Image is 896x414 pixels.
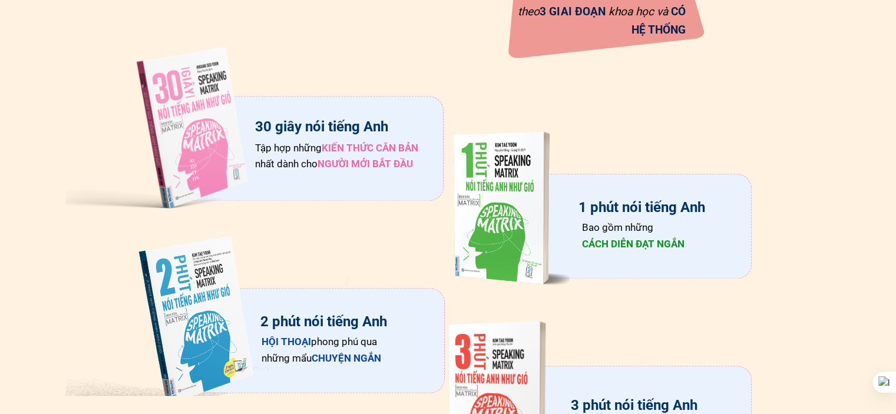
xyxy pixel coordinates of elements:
span: khoa học và [608,5,667,18]
div: 1 phút nói tiếng Anh [577,196,707,218]
span: HỘI THOẠI [261,336,310,347]
span: 3 GIAI ĐOẠN [540,5,605,18]
div: Bao gồm những [581,220,689,251]
div: 30 giây nói tiếng Anh [254,115,389,138]
span: CHUYỆN NGẮN [311,352,381,364]
span: MỚI [351,158,370,170]
span: CÓ HỆ THỐNG [631,5,685,36]
div: phong phú qua những mẩu [261,334,402,366]
span: BẮT ĐẦU [372,158,413,170]
span: CÁCH DIỄN ĐẠT NGẮN [581,238,684,250]
span: KIẾN THỨC CĂN BẢN [322,142,418,154]
div: Tập hợp những nhất dành cho [255,140,443,172]
span: NGƯỜI [318,158,349,170]
div: 2 phút nói tiếng Anh [259,310,388,333]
